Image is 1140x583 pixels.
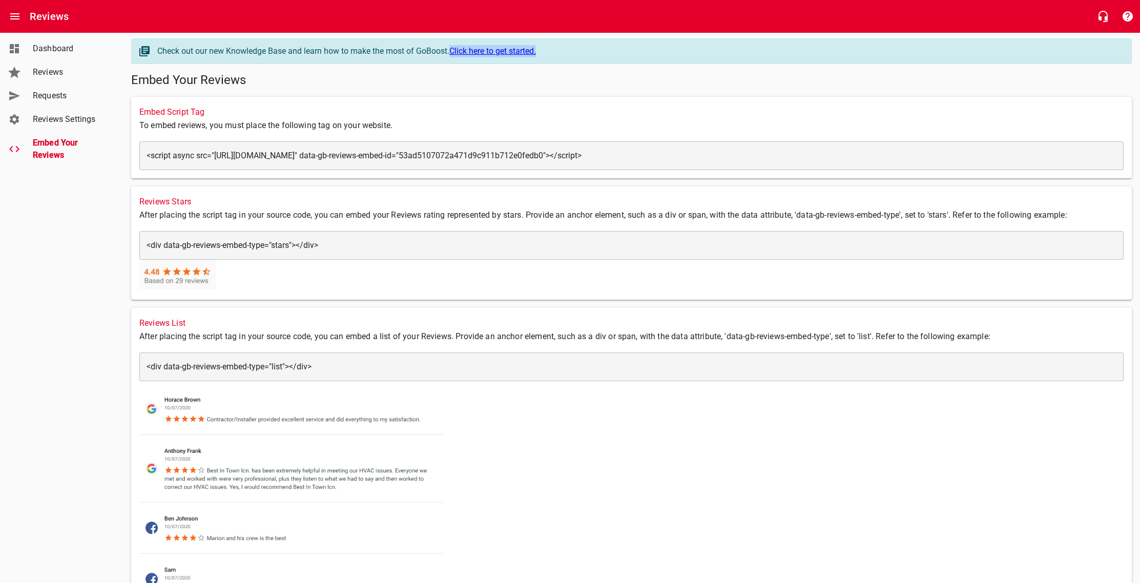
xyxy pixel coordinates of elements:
[33,43,111,55] span: Dashboard
[33,66,111,78] span: Reviews
[131,72,1132,89] h5: Embed Your Reviews
[1091,4,1115,29] button: Live Chat
[139,330,1124,343] p: After placing the script tag in your source code, you can embed a list of your Reviews. Provide a...
[33,113,111,126] span: Reviews Settings
[33,137,111,161] span: Embed Your Reviews
[147,362,1116,371] textarea: <div data-gb-reviews-embed-type="list"></div>
[147,151,1116,160] textarea: <script async src="[URL][DOMAIN_NAME]" data-gb-reviews-embed-id="53ad5107072a471d9c911b712e0fedb0...
[33,90,111,102] span: Requests
[3,4,27,29] button: Open drawer
[139,316,1124,330] h6: Reviews List
[449,46,536,56] a: Click here to get started.
[1115,4,1140,29] button: Support Portal
[139,119,1124,132] p: To embed reviews, you must place the following tag on your website.
[139,209,1124,221] p: After placing the script tag in your source code, you can embed your Reviews rating represented b...
[157,45,1121,57] div: Check out our new Knowledge Base and learn how to make the most of GoBoost.
[147,240,1116,250] textarea: <div data-gb-reviews-embed-type="stars"></div>
[139,105,1124,119] h6: Embed Script Tag
[30,8,69,25] h6: Reviews
[139,260,216,289] img: stars_example.png
[139,195,1124,209] h6: Reviews Stars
